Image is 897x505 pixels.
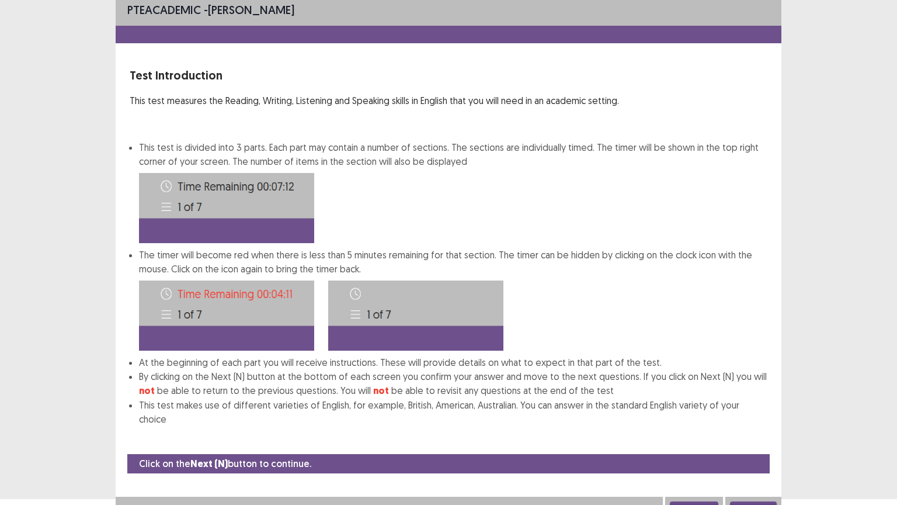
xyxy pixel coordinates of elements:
[139,173,314,243] img: Time-image
[373,385,389,397] strong: not
[328,281,503,351] img: Time-image
[139,355,767,369] li: At the beginning of each part you will receive instructions. These will provide details on what t...
[139,456,311,471] p: Click on the button to continue.
[127,1,294,19] p: - [PERSON_NAME]
[139,281,314,351] img: Time-image
[127,2,201,17] span: PTE academic
[139,385,155,397] strong: not
[139,369,767,398] li: By clicking on the Next (N) button at the bottom of each screen you confirm your answer and move ...
[190,458,228,470] strong: Next (N)
[139,248,767,355] li: The timer will become red when there is less than 5 minutes remaining for that section. The timer...
[139,140,767,243] li: This test is divided into 3 parts. Each part may contain a number of sections. The sections are i...
[130,67,767,84] p: Test Introduction
[130,94,767,108] p: This test measures the Reading, Writing, Listening and Speaking skills in English that you will n...
[139,398,767,426] li: This test makes use of different varieties of English, for example, British, American, Australian...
